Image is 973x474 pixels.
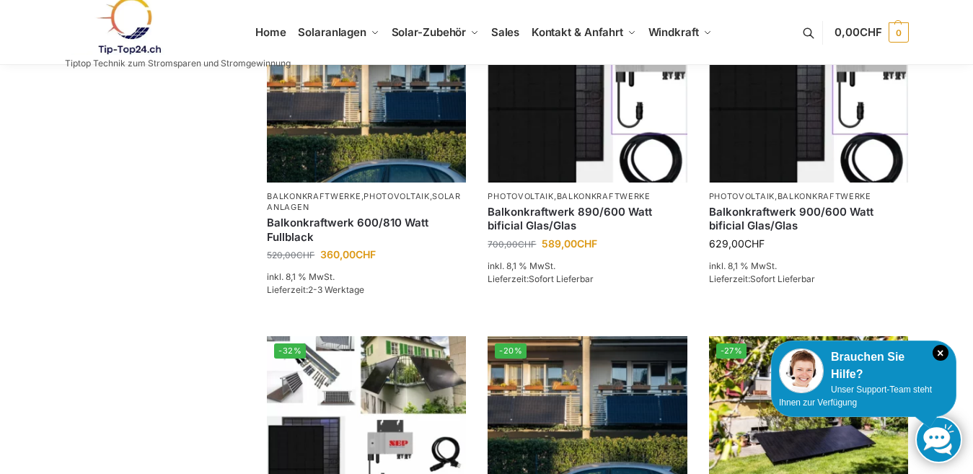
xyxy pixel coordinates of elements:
[392,25,467,39] span: Solar-Zubehör
[488,191,687,202] p: ,
[778,191,871,201] a: Balkonkraftwerke
[779,385,932,408] span: Unser Support-Team steht Ihnen zur Verfügung
[267,191,466,214] p: , ,
[532,25,623,39] span: Kontakt & Anfahrt
[709,205,908,233] a: Balkonkraftwerk 900/600 Watt bificial Glas/Glas
[488,32,687,182] img: Bificiales Hochleistungsmodul
[267,191,461,212] a: Solaranlagen
[529,273,594,284] span: Sofort Lieferbar
[835,11,908,54] a: 0,00CHF 0
[488,273,594,284] span: Lieferzeit:
[267,284,364,295] span: Lieferzeit:
[267,271,466,284] p: inkl. 8,1 % MwSt.
[835,25,881,39] span: 0,00
[709,273,815,284] span: Lieferzeit:
[364,191,429,201] a: Photovoltaik
[933,345,948,361] i: Schließen
[491,25,520,39] span: Sales
[750,273,815,284] span: Sofort Lieferbar
[267,32,466,182] a: -31%2 Balkonkraftwerke
[267,250,314,260] bdi: 520,00
[709,191,908,202] p: ,
[577,237,597,250] span: CHF
[267,32,466,182] img: 2 Balkonkraftwerke
[296,250,314,260] span: CHF
[488,239,536,250] bdi: 700,00
[779,348,824,393] img: Customer service
[744,237,765,250] span: CHF
[488,205,687,233] a: Balkonkraftwerk 890/600 Watt bificial Glas/Glas
[488,191,553,201] a: Photovoltaik
[488,260,687,273] p: inkl. 8,1 % MwSt.
[488,32,687,182] a: -16%Bificiales Hochleistungsmodul
[267,191,361,201] a: Balkonkraftwerke
[709,260,908,273] p: inkl. 8,1 % MwSt.
[648,25,699,39] span: Windkraft
[709,191,775,201] a: Photovoltaik
[518,239,536,250] span: CHF
[557,191,651,201] a: Balkonkraftwerke
[267,216,466,244] a: Balkonkraftwerk 600/810 Watt Fullblack
[542,237,597,250] bdi: 589,00
[860,25,882,39] span: CHF
[320,248,376,260] bdi: 360,00
[779,348,948,383] div: Brauchen Sie Hilfe?
[298,25,366,39] span: Solaranlagen
[308,284,364,295] span: 2-3 Werktage
[709,32,908,182] img: Bificiales Hochleistungsmodul
[709,237,765,250] bdi: 629,00
[65,59,291,68] p: Tiptop Technik zum Stromsparen und Stromgewinnung
[889,22,909,43] span: 0
[356,248,376,260] span: CHF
